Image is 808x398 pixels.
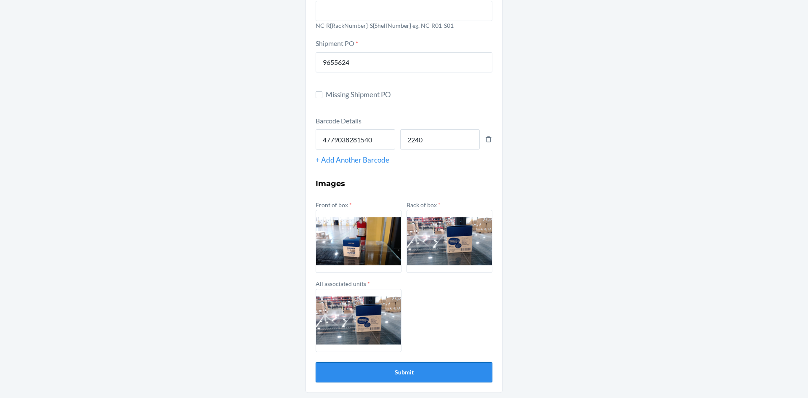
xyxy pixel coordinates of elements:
p: NC-R{RackNumber}-S{ShelfNumber} eg. NC-R01-S01 [316,21,492,30]
h3: Images [316,178,492,189]
label: Front of box [316,201,352,208]
label: Shipment PO [316,39,358,47]
label: All associated units [316,280,370,287]
input: Missing Shipment PO [316,91,322,98]
div: + Add Another Barcode [316,155,492,166]
label: Barcode Details [316,117,361,125]
button: Submit [316,362,492,382]
input: Quantity [400,129,480,150]
input: Barcode [316,129,395,150]
label: Back of box [407,201,441,208]
span: Missing Shipment PO [326,89,492,100]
